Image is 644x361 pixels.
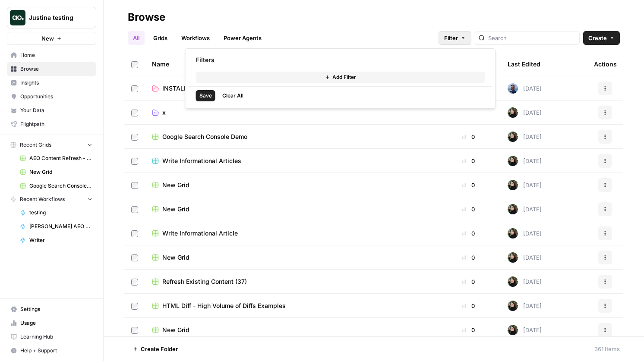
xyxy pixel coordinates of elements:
span: Settings [20,305,92,313]
div: [DATE] [508,180,542,190]
span: New Grid [162,181,189,189]
span: Help + Support [20,347,92,355]
span: New Grid [162,326,189,334]
a: Google Search Console Demo [16,179,96,193]
a: Write Informational Article [152,229,429,238]
a: Your Data [7,104,96,117]
img: eoqc67reg7z2luvnwhy7wyvdqmsw [508,107,518,118]
span: Write Informational Articles [162,157,241,165]
div: 0 [443,253,494,262]
a: Usage [7,316,96,330]
a: Settings [7,302,96,316]
button: Add Filter [196,72,485,83]
div: Filters [189,52,492,68]
input: Search [488,34,576,42]
span: Write Informational Article [162,229,238,238]
div: 0 [443,326,494,334]
button: Recent Workflows [7,193,96,206]
img: eoqc67reg7z2luvnwhy7wyvdqmsw [508,276,518,287]
img: eoqc67reg7z2luvnwhy7wyvdqmsw [508,156,518,166]
a: Grids [148,31,173,45]
span: Save [199,92,212,100]
a: Insights [7,76,96,90]
div: [DATE] [508,156,542,166]
a: INSTALL FLOW [152,84,429,93]
div: Actions [594,52,617,76]
button: Create [583,31,620,45]
span: Recent Grids [20,141,51,149]
a: Opportunities [7,90,96,104]
a: New Grid [152,253,429,262]
span: New Grid [29,168,92,176]
a: Google Search Console Demo [152,132,429,141]
a: Workflows [176,31,215,45]
span: x [162,108,166,117]
span: Recent Workflows [20,195,65,203]
img: eoqc67reg7z2luvnwhy7wyvdqmsw [508,132,518,142]
span: Justina testing [29,13,81,22]
img: eoqc67reg7z2luvnwhy7wyvdqmsw [508,252,518,263]
img: eoqc67reg7z2luvnwhy7wyvdqmsw [508,301,518,311]
div: Browse [128,10,165,24]
a: Learning Hub [7,330,96,344]
span: Create Folder [141,345,178,353]
div: 361 Items [594,345,620,353]
div: Last Edited [508,52,540,76]
a: Flightpath [7,117,96,131]
span: Learning Hub [20,333,92,341]
span: Google Search Console Demo [29,182,92,190]
span: testing [29,209,92,217]
div: [DATE] [508,132,542,142]
button: Save [196,90,215,101]
div: [DATE] [508,301,542,311]
span: New Grid [162,253,189,262]
a: testing [16,206,96,220]
a: Power Agents [218,31,267,45]
div: [DATE] [508,228,542,239]
span: Create [588,34,607,42]
a: New Grid [16,165,96,179]
span: [PERSON_NAME] AEO Refresh v1 [29,223,92,230]
span: Google Search Console Demo [162,132,247,141]
a: x [152,108,429,117]
div: [DATE] [508,204,542,214]
div: 0 [443,229,494,238]
span: Home [20,51,92,59]
span: Clear All [222,92,243,100]
span: Opportunities [20,93,92,100]
img: eoqc67reg7z2luvnwhy7wyvdqmsw [508,325,518,335]
button: Workspace: Justina testing [7,7,96,28]
a: Browse [7,62,96,76]
span: Refresh Existing Content (37) [162,277,247,286]
img: eoqc67reg7z2luvnwhy7wyvdqmsw [508,228,518,239]
span: Add Filter [332,73,356,81]
span: HTML Diff - High Volume of Diffs Examples [162,301,286,310]
div: [DATE] [508,325,542,335]
img: eoqc67reg7z2luvnwhy7wyvdqmsw [508,204,518,214]
a: AEO Content Refresh - Testing [16,151,96,165]
div: 0 [443,181,494,189]
a: All [128,31,145,45]
span: Usage [20,319,92,327]
button: Clear All [219,90,247,101]
div: Name [152,52,429,76]
a: HTML Diff - High Volume of Diffs Examples [152,301,429,310]
button: New [7,32,96,45]
div: [DATE] [508,252,542,263]
a: [PERSON_NAME] AEO Refresh v1 [16,220,96,233]
button: Create Folder [128,342,183,356]
span: Your Data [20,107,92,114]
span: New Grid [162,205,189,213]
a: Write Informational Articles [152,157,429,165]
span: Writer [29,236,92,244]
div: 0 [443,277,494,286]
a: Home [7,48,96,62]
span: Browse [20,65,92,73]
button: Help + Support [7,344,96,358]
img: nzmv7wo2iw7oweuhef6gztoeqcdv [508,83,518,94]
div: 0 [443,205,494,213]
a: New Grid [152,326,429,334]
div: 0 [443,301,494,310]
span: Insights [20,79,92,87]
span: Filter [444,34,458,42]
